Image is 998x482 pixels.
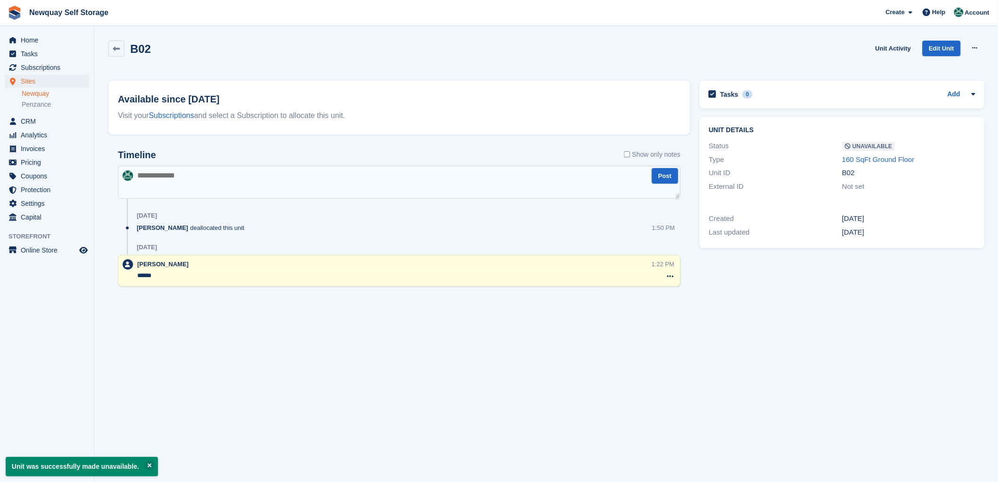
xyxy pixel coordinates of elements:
a: menu [5,75,89,88]
a: 160 SqFt Ground Floor [842,155,915,163]
a: Newquay [22,89,89,98]
div: [DATE] [137,212,157,220]
a: Unit Activity [872,41,915,56]
span: Analytics [21,128,77,142]
a: menu [5,34,89,47]
span: [PERSON_NAME] [137,261,189,268]
a: menu [5,142,89,155]
div: External ID [709,181,842,192]
div: Not set [842,181,976,192]
a: Add [948,89,960,100]
span: Account [965,8,990,17]
div: Visit your and select a Subscription to allocate this unit. [118,110,681,121]
span: Home [21,34,77,47]
div: Status [709,141,842,152]
a: menu [5,244,89,257]
a: menu [5,211,89,224]
a: Edit Unit [923,41,961,56]
div: Unit ID [709,168,842,178]
span: Storefront [8,232,94,241]
h2: Tasks [720,90,739,99]
a: Preview store [78,245,89,256]
a: Penzance [22,100,89,109]
a: menu [5,156,89,169]
p: Unit was successfully made unavailable. [6,457,158,476]
div: 1:22 PM [652,260,674,269]
h2: Unit details [709,127,975,134]
button: Post [652,168,678,184]
div: Created [709,213,842,224]
a: menu [5,115,89,128]
span: [PERSON_NAME] [137,223,188,232]
input: Show only notes [624,150,630,160]
div: [DATE] [842,213,976,224]
a: menu [5,183,89,196]
span: Subscriptions [21,61,77,74]
span: Create [886,8,905,17]
span: Sites [21,75,77,88]
span: Invoices [21,142,77,155]
img: JON [123,170,133,181]
div: Type [709,154,842,165]
a: menu [5,47,89,60]
a: menu [5,61,89,74]
div: 0 [742,90,753,99]
span: Coupons [21,169,77,183]
span: Settings [21,197,77,210]
span: Protection [21,183,77,196]
span: Help [932,8,946,17]
div: deallocated this unit [137,223,249,232]
span: Pricing [21,156,77,169]
h2: B02 [130,42,151,55]
div: B02 [842,168,976,178]
div: Last updated [709,227,842,238]
span: CRM [21,115,77,128]
a: menu [5,128,89,142]
div: [DATE] [137,244,157,251]
div: 1:50 PM [652,223,675,232]
a: Subscriptions [149,111,194,119]
span: Online Store [21,244,77,257]
img: JON [954,8,964,17]
span: Tasks [21,47,77,60]
a: menu [5,169,89,183]
h2: Available since [DATE] [118,92,681,106]
img: stora-icon-8386f47178a22dfd0bd8f6a31ec36ba5ce8667c1dd55bd0f319d3a0aa187defe.svg [8,6,22,20]
label: Show only notes [624,150,681,160]
a: menu [5,197,89,210]
h2: Timeline [118,150,156,161]
a: Newquay Self Storage [25,5,112,20]
span: Unavailable [842,142,895,151]
div: [DATE] [842,227,976,238]
span: Capital [21,211,77,224]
